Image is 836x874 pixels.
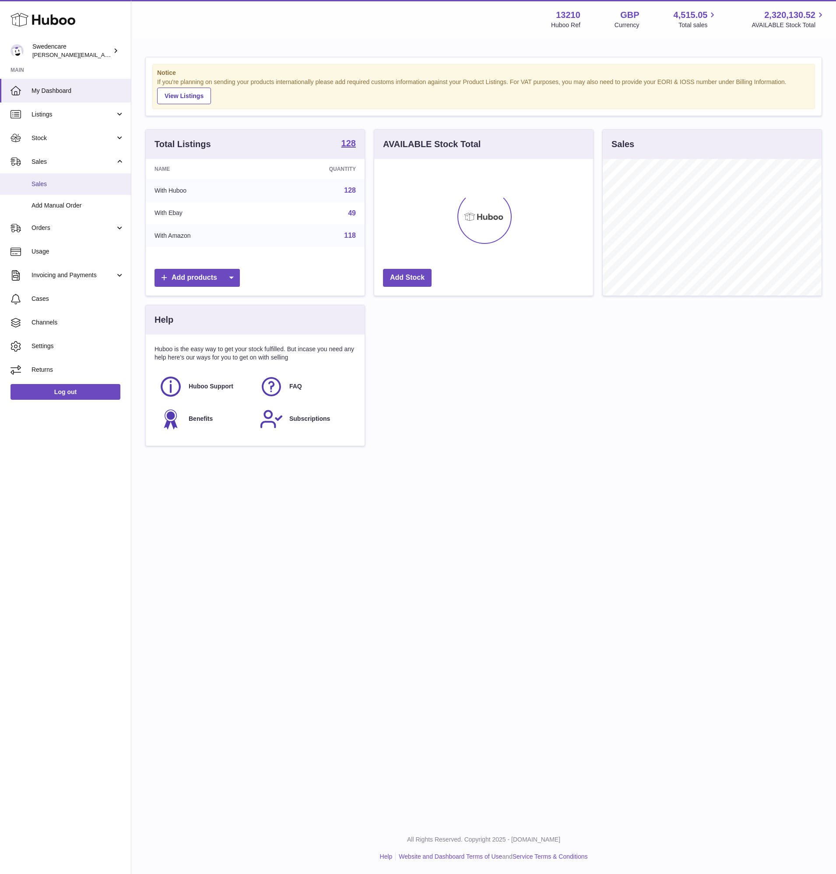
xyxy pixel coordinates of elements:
[157,69,810,77] strong: Notice
[341,139,356,149] a: 128
[32,271,115,279] span: Invoicing and Payments
[611,138,634,150] h3: Sales
[289,415,330,423] span: Subscriptions
[383,138,481,150] h3: AVAILABLE Stock Total
[32,342,124,350] span: Settings
[32,318,124,327] span: Channels
[159,407,251,431] a: Benefits
[396,853,587,861] li: and
[348,209,356,217] a: 49
[32,295,124,303] span: Cases
[155,345,356,362] p: Huboo is the easy way to get your stock fulfilled. But incase you need any help here's our ways f...
[383,269,432,287] a: Add Stock
[764,9,815,21] span: 2,320,130.52
[32,110,115,119] span: Listings
[155,314,173,326] h3: Help
[159,375,251,398] a: Huboo Support
[513,853,588,860] a: Service Terms & Conditions
[260,407,351,431] a: Subscriptions
[11,384,120,400] a: Log out
[615,21,639,29] div: Currency
[189,415,213,423] span: Benefits
[146,159,266,179] th: Name
[155,269,240,287] a: Add products
[146,202,266,225] td: With Ebay
[32,51,222,58] span: [PERSON_NAME][EMAIL_ADDRESS][PERSON_NAME][DOMAIN_NAME]
[32,366,124,374] span: Returns
[146,179,266,202] td: With Huboo
[674,9,708,21] span: 4,515.05
[138,835,829,844] p: All Rights Reserved. Copyright 2025 - [DOMAIN_NAME]
[399,853,502,860] a: Website and Dashboard Terms of Use
[157,88,211,104] a: View Listings
[556,9,580,21] strong: 13210
[32,224,115,232] span: Orders
[32,134,115,142] span: Stock
[344,187,356,194] a: 128
[551,21,580,29] div: Huboo Ref
[260,375,351,398] a: FAQ
[380,853,393,860] a: Help
[32,87,124,95] span: My Dashboard
[189,382,233,391] span: Huboo Support
[344,232,356,239] a: 118
[341,139,356,148] strong: 128
[32,247,124,256] span: Usage
[32,201,124,210] span: Add Manual Order
[620,9,639,21] strong: GBP
[32,180,124,188] span: Sales
[674,9,718,29] a: 4,515.05 Total sales
[289,382,302,391] span: FAQ
[146,224,266,247] td: With Amazon
[11,44,24,57] img: daniel.corbridge@swedencare.co.uk
[266,159,365,179] th: Quantity
[678,21,717,29] span: Total sales
[752,9,825,29] a: 2,320,130.52 AVAILABLE Stock Total
[155,138,211,150] h3: Total Listings
[32,158,115,166] span: Sales
[752,21,825,29] span: AVAILABLE Stock Total
[157,78,810,104] div: If you're planning on sending your products internationally please add required customs informati...
[32,42,111,59] div: Swedencare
